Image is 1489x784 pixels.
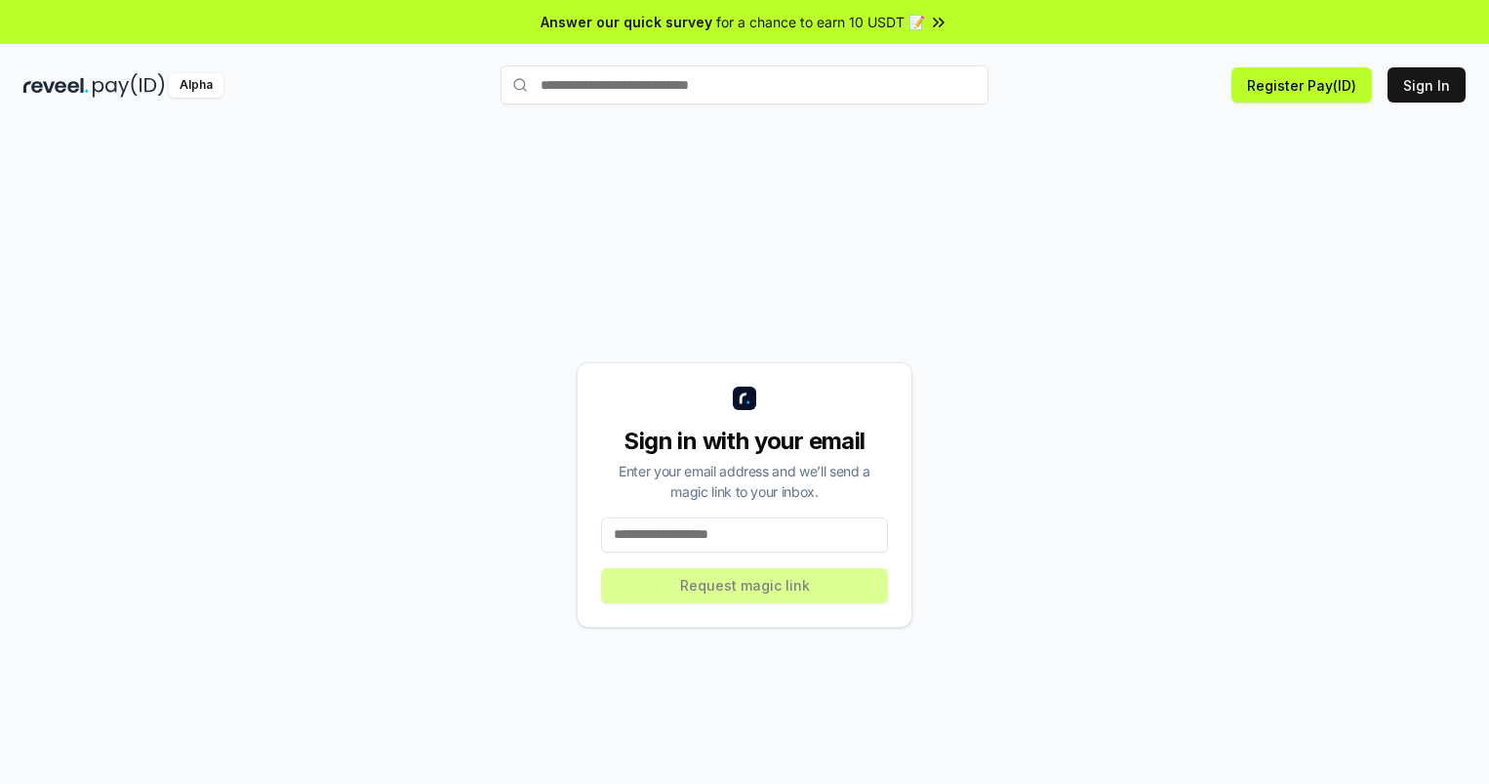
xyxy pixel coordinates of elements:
img: logo_small [733,387,756,410]
div: Sign in with your email [601,426,888,457]
span: for a chance to earn 10 USDT 📝 [716,12,925,32]
div: Alpha [169,73,223,98]
div: Enter your email address and we’ll send a magic link to your inbox. [601,461,888,502]
img: pay_id [93,73,165,98]
span: Answer our quick survey [541,12,712,32]
img: reveel_dark [23,73,89,98]
button: Sign In [1388,67,1466,103]
button: Register Pay(ID) [1231,67,1372,103]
